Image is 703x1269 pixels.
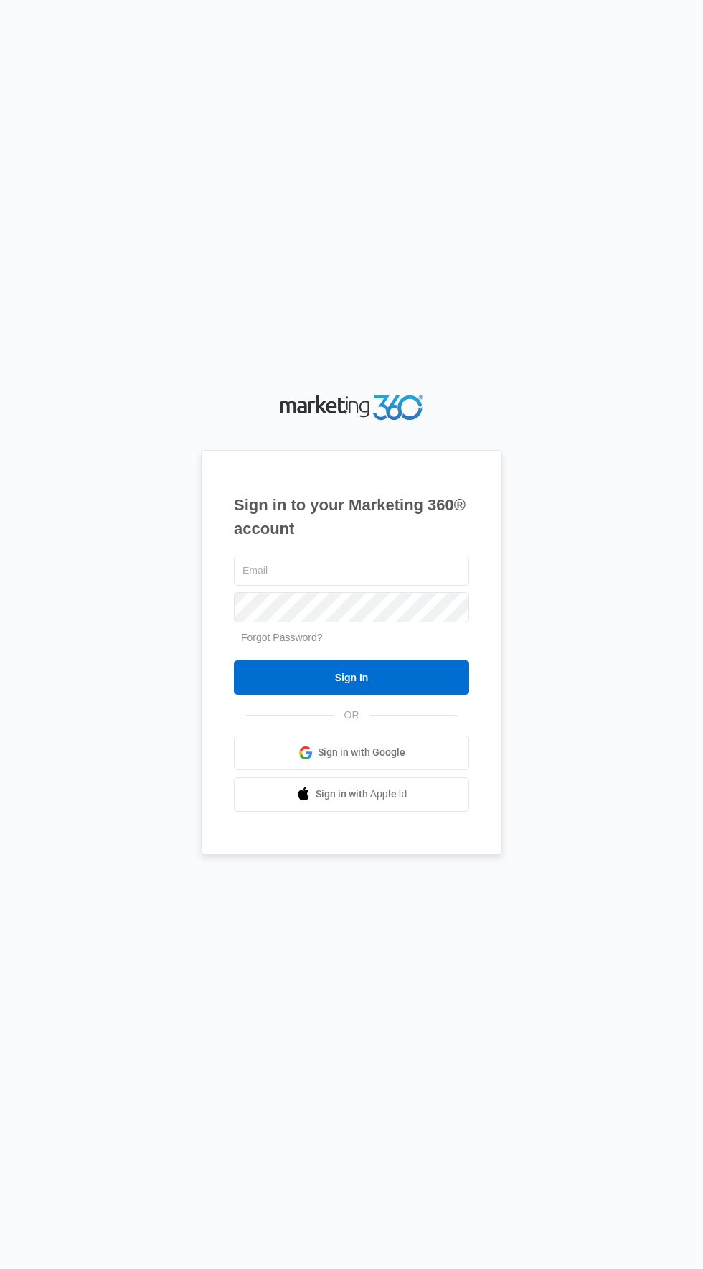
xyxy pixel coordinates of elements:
span: OR [334,708,369,723]
a: Forgot Password? [241,632,323,643]
span: Sign in with Google [318,745,405,760]
input: Email [234,556,469,586]
h1: Sign in to your Marketing 360® account [234,493,469,540]
a: Sign in with Apple Id [234,777,469,812]
a: Sign in with Google [234,736,469,770]
input: Sign In [234,660,469,695]
span: Sign in with Apple Id [316,787,407,802]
